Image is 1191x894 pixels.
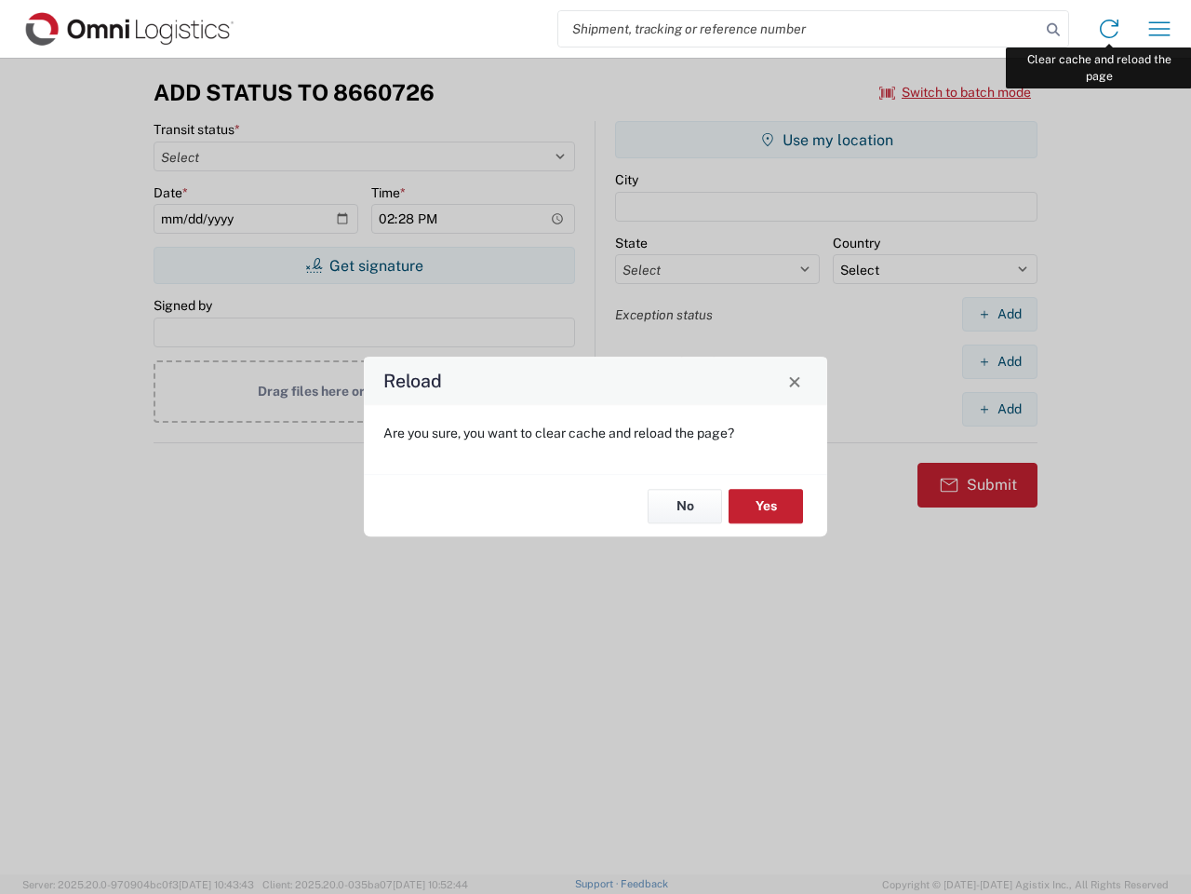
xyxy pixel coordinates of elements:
h4: Reload [383,368,442,395]
p: Are you sure, you want to clear cache and reload the page? [383,425,808,441]
input: Shipment, tracking or reference number [558,11,1040,47]
button: No [648,489,722,523]
button: Yes [729,489,803,523]
button: Close [782,368,808,394]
